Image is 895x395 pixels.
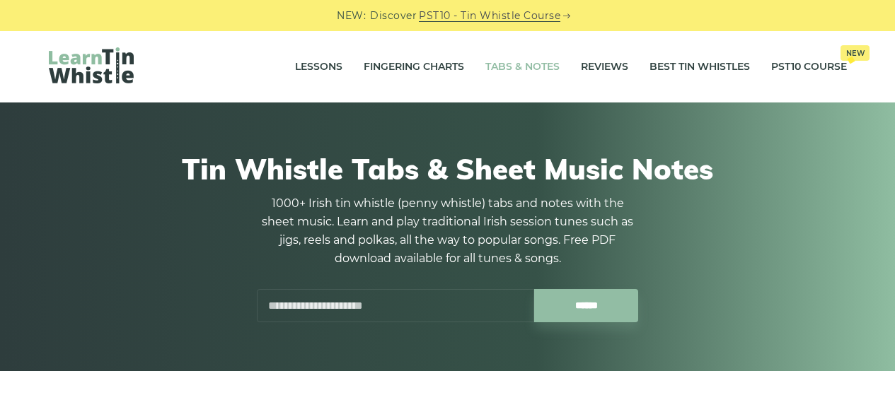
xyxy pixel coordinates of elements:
[649,49,750,85] a: Best Tin Whistles
[49,152,847,186] h1: Tin Whistle Tabs & Sheet Music Notes
[295,49,342,85] a: Lessons
[49,47,134,83] img: LearnTinWhistle.com
[581,49,628,85] a: Reviews
[364,49,464,85] a: Fingering Charts
[841,45,870,61] span: New
[771,49,847,85] a: PST10 CourseNew
[485,49,560,85] a: Tabs & Notes
[257,194,639,268] p: 1000+ Irish tin whistle (penny whistle) tabs and notes with the sheet music. Learn and play tradi...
